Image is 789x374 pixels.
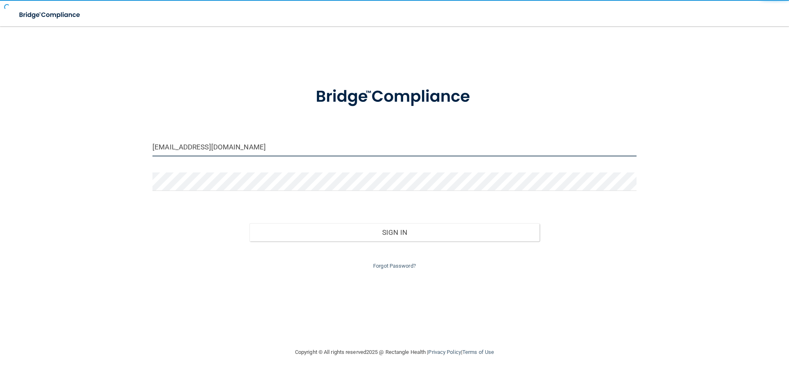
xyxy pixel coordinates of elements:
img: bridge_compliance_login_screen.278c3ca4.svg [12,7,88,23]
a: Terms of Use [462,349,494,355]
img: bridge_compliance_login_screen.278c3ca4.svg [299,76,490,118]
button: Sign In [249,223,540,241]
a: Forgot Password? [373,263,416,269]
input: Email [152,138,637,156]
a: Privacy Policy [428,349,461,355]
div: Copyright © All rights reserved 2025 @ Rectangle Health | | [245,339,544,365]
